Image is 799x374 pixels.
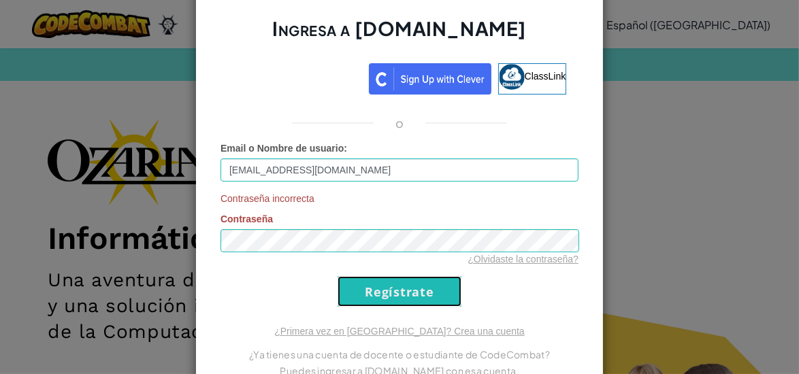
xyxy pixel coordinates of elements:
[226,62,369,92] iframe: Botón de Acceder con Google
[221,346,578,362] p: ¿Ya tienes una cuenta de docente o estudiante de CodeCombat?
[221,141,347,155] label: :
[468,254,578,265] a: ¿Olvidaste la contraseña?
[395,115,404,131] p: o
[221,16,578,55] h2: Ingresa a [DOMAIN_NAME]
[525,71,566,82] span: ClassLink
[221,214,273,224] span: Contraseña
[499,64,525,90] img: classlink-logo-small.png
[221,143,344,154] span: Email o Nombre de usuario
[274,326,525,337] a: ¿Primera vez en [GEOGRAPHIC_DATA]? Crea una cuenta
[369,63,491,95] img: clever_sso_button@2x.png
[338,276,461,307] input: Regístrate
[221,192,578,205] span: Contraseña incorrecta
